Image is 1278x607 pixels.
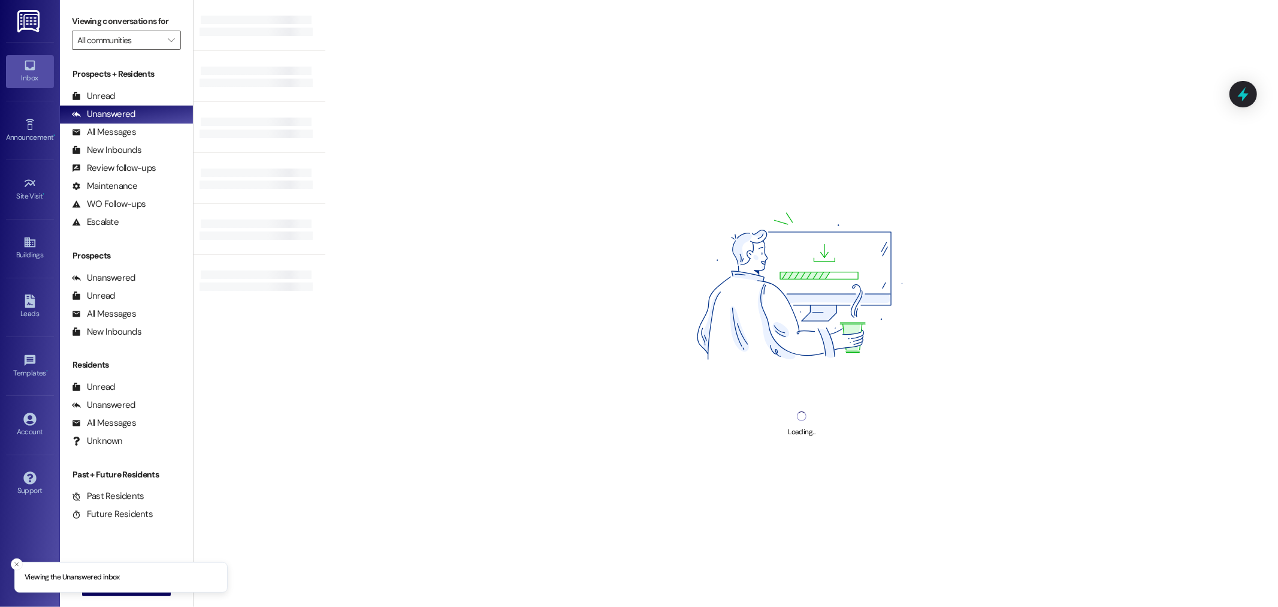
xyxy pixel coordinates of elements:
a: Leads [6,291,54,323]
div: Future Residents [72,508,153,521]
div: New Inbounds [72,326,141,338]
label: Viewing conversations for [72,12,181,31]
div: Review follow-ups [72,162,156,175]
img: ResiDesk Logo [17,10,42,32]
div: Unanswered [72,399,135,411]
div: New Inbounds [72,144,141,157]
div: Prospects [60,250,193,262]
a: Support [6,468,54,500]
div: Unknown [72,435,123,447]
div: Unread [72,90,115,103]
div: All Messages [72,417,136,429]
div: Past + Future Residents [60,468,193,481]
a: Inbox [6,55,54,88]
i:  [168,35,174,45]
a: Templates • [6,350,54,383]
div: Unread [72,381,115,393]
div: Residents [60,359,193,371]
div: All Messages [72,126,136,139]
div: WO Follow-ups [72,198,146,211]
a: Site Visit • [6,173,54,206]
a: Buildings [6,232,54,265]
a: Account [6,409,54,441]
div: Unanswered [72,108,135,121]
div: Unanswered [72,272,135,284]
div: Past Residents [72,490,144,503]
span: • [43,190,45,199]
span: • [46,367,48,375]
button: Close toast [11,558,23,570]
div: All Messages [72,308,136,320]
div: Unread [72,290,115,302]
div: Prospects + Residents [60,68,193,80]
p: Viewing the Unanswered inbox [25,572,120,583]
div: Loading... [788,426,815,438]
input: All communities [77,31,162,50]
div: Escalate [72,216,119,229]
span: • [53,131,55,140]
div: Maintenance [72,180,138,193]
